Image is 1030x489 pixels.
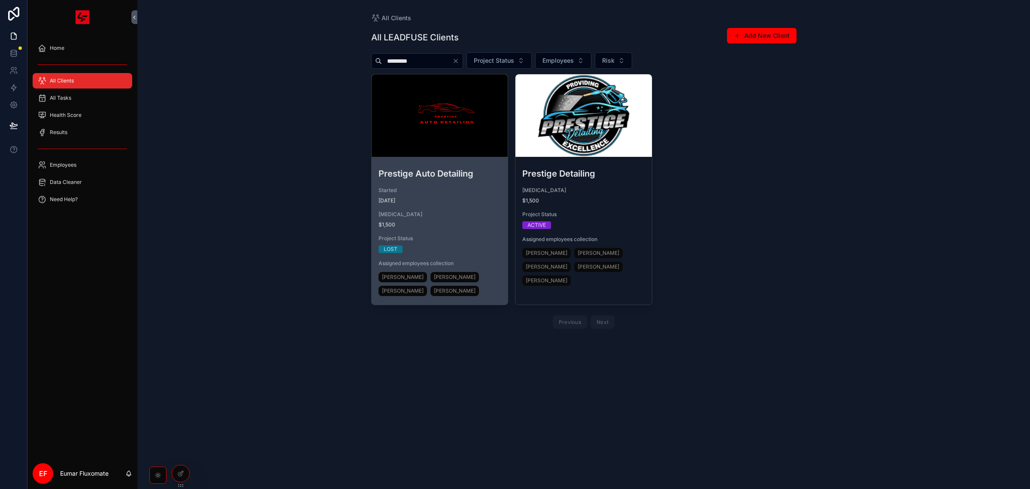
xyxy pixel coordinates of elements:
span: [MEDICAL_DATA] [379,211,501,218]
a: Health Score [33,107,132,123]
a: Prestige Auto DetailingStarted[DATE][MEDICAL_DATA]$1,500Project StatusLOSTAssigned employees coll... [371,74,509,305]
div: LOST [384,245,397,253]
span: [PERSON_NAME] [526,277,567,284]
span: Project Status [522,211,645,218]
a: All Clients [33,73,132,89]
span: Need Help? [50,196,78,203]
p: Eumar Fluxomate [60,469,109,478]
a: Prestige Detailing[MEDICAL_DATA]$1,500Project StatusACTIVEAssigned employees collection[PERSON_NA... [515,74,652,305]
button: Select Button [467,52,532,69]
a: [PERSON_NAME] [379,286,427,296]
a: [PERSON_NAME] [574,248,623,258]
span: [PERSON_NAME] [526,263,567,270]
span: All Tasks [50,95,71,101]
span: [PERSON_NAME] [434,274,476,281]
a: Need Help? [33,192,132,207]
span: Assigned employees collection [522,236,645,243]
a: [PERSON_NAME] [522,262,571,272]
button: Select Button [535,52,591,69]
a: [PERSON_NAME] [522,248,571,258]
span: $1,500 [522,197,645,204]
span: Started [379,187,501,194]
span: [MEDICAL_DATA] [522,187,645,194]
span: Risk [602,56,615,65]
button: Select Button [595,52,632,69]
span: All Clients [50,77,74,84]
span: Project Status [474,56,514,65]
span: EF [39,468,47,479]
span: Project Status [379,235,501,242]
a: [PERSON_NAME] [379,272,427,282]
h1: All LEADFUSE Clients [371,31,459,43]
span: Assigned employees collection [379,260,501,267]
span: [PERSON_NAME] [578,263,619,270]
a: [PERSON_NAME] [574,262,623,272]
span: [PERSON_NAME] [382,274,424,281]
a: [PERSON_NAME] [430,286,479,296]
span: Employees [542,56,574,65]
div: images-(2).png [515,74,652,157]
a: [PERSON_NAME] [430,272,479,282]
span: [PERSON_NAME] [526,250,567,257]
div: 2025-05-16.webp [372,74,508,157]
div: ACTIVE [527,221,546,229]
span: [PERSON_NAME] [434,287,476,294]
a: Data Cleaner [33,174,132,190]
a: Home [33,40,132,56]
img: App logo [76,10,89,24]
h3: Prestige Auto Detailing [379,167,501,180]
p: [DATE] [379,197,395,204]
span: Results [50,129,67,136]
div: scrollable content [27,34,137,218]
span: Data Cleaner [50,179,82,186]
span: All Clients [382,14,411,22]
h3: Prestige Detailing [522,167,645,180]
span: Health Score [50,112,82,119]
a: [PERSON_NAME] [522,275,571,286]
button: Add New Client [727,28,797,43]
a: Employees [33,157,132,173]
span: Employees [50,162,76,168]
span: [PERSON_NAME] [382,287,424,294]
button: Clear [452,58,463,64]
a: All Tasks [33,90,132,106]
a: All Clients [371,14,411,22]
span: Home [50,45,64,52]
span: $1,500 [379,221,501,228]
a: Results [33,125,132,140]
span: [PERSON_NAME] [578,250,619,257]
